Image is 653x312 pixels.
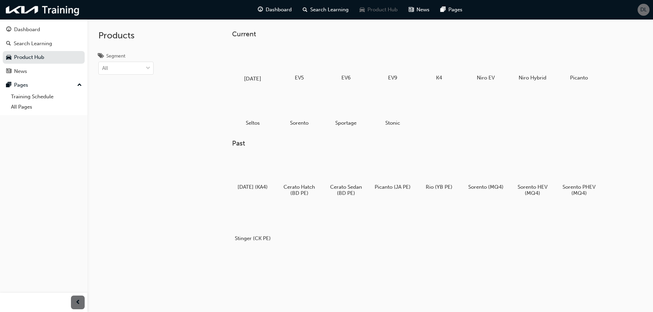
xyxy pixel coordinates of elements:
[14,81,28,89] div: Pages
[375,120,411,126] h5: Stonic
[558,153,600,199] a: Sorento PHEV (MQ4)
[515,75,551,81] h5: Niro Hybrid
[232,153,273,193] a: [DATE] (KA4)
[640,6,647,14] span: DL
[328,75,364,81] h5: EV6
[75,298,81,307] span: prev-icon
[310,6,349,14] span: Search Learning
[419,153,460,193] a: Rio (YB PE)
[8,102,85,112] a: All Pages
[638,4,650,16] button: DL
[281,75,317,81] h5: EV5
[279,43,320,83] a: EV5
[232,139,621,147] h3: Past
[561,75,597,81] h5: Picanto
[375,75,411,81] h5: EV9
[6,68,11,75] span: news-icon
[367,6,398,14] span: Product Hub
[354,3,403,17] a: car-iconProduct Hub
[468,184,504,190] h5: Sorento (MQ4)
[325,153,366,199] a: Cerato Sedan (BD PE)
[360,5,365,14] span: car-icon
[372,89,413,128] a: Stonic
[512,43,553,83] a: Niro Hybrid
[328,120,364,126] h5: Sportage
[512,153,553,199] a: Sorento HEV (MQ4)
[375,184,411,190] h5: Picanto (JA PE)
[403,3,435,17] a: news-iconNews
[372,153,413,193] a: Picanto (JA PE)
[8,91,85,102] a: Training Schedule
[325,43,366,83] a: EV6
[233,75,271,82] h5: [DATE]
[266,6,292,14] span: Dashboard
[303,5,307,14] span: search-icon
[98,30,154,41] h2: Products
[3,3,82,17] img: kia-training
[419,43,460,83] a: K4
[465,43,506,83] a: Niro EV
[409,5,414,14] span: news-icon
[6,82,11,88] span: pages-icon
[3,79,85,91] button: Pages
[14,67,27,75] div: News
[515,184,551,196] h5: Sorento HEV (MQ4)
[102,64,108,72] div: All
[77,81,82,90] span: up-icon
[448,6,462,14] span: Pages
[372,43,413,83] a: EV9
[6,27,11,33] span: guage-icon
[235,184,271,190] h5: [DATE] (KA4)
[106,53,125,60] div: Segment
[232,204,273,244] a: Stinger (CK PE)
[235,120,271,126] h5: Seltos
[252,3,297,17] a: guage-iconDashboard
[232,43,273,83] a: [DATE]
[3,22,85,79] button: DashboardSearch LearningProduct HubNews
[6,41,11,47] span: search-icon
[235,235,271,241] h5: Stinger (CK PE)
[3,23,85,36] a: Dashboard
[561,184,597,196] h5: Sorento PHEV (MQ4)
[3,65,85,78] a: News
[440,5,446,14] span: pages-icon
[325,89,366,128] a: Sportage
[3,51,85,64] a: Product Hub
[558,43,600,83] a: Picanto
[279,89,320,128] a: Sorento
[421,75,457,81] h5: K4
[14,40,52,48] div: Search Learning
[297,3,354,17] a: search-iconSearch Learning
[98,53,104,60] span: tags-icon
[465,153,506,193] a: Sorento (MQ4)
[258,5,263,14] span: guage-icon
[14,26,40,34] div: Dashboard
[232,89,273,128] a: Seltos
[146,64,150,73] span: down-icon
[279,153,320,199] a: Cerato Hatch (BD PE)
[468,75,504,81] h5: Niro EV
[328,184,364,196] h5: Cerato Sedan (BD PE)
[3,37,85,50] a: Search Learning
[421,184,457,190] h5: Rio (YB PE)
[281,120,317,126] h5: Sorento
[281,184,317,196] h5: Cerato Hatch (BD PE)
[416,6,430,14] span: News
[435,3,468,17] a: pages-iconPages
[6,54,11,61] span: car-icon
[232,30,621,38] h3: Current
